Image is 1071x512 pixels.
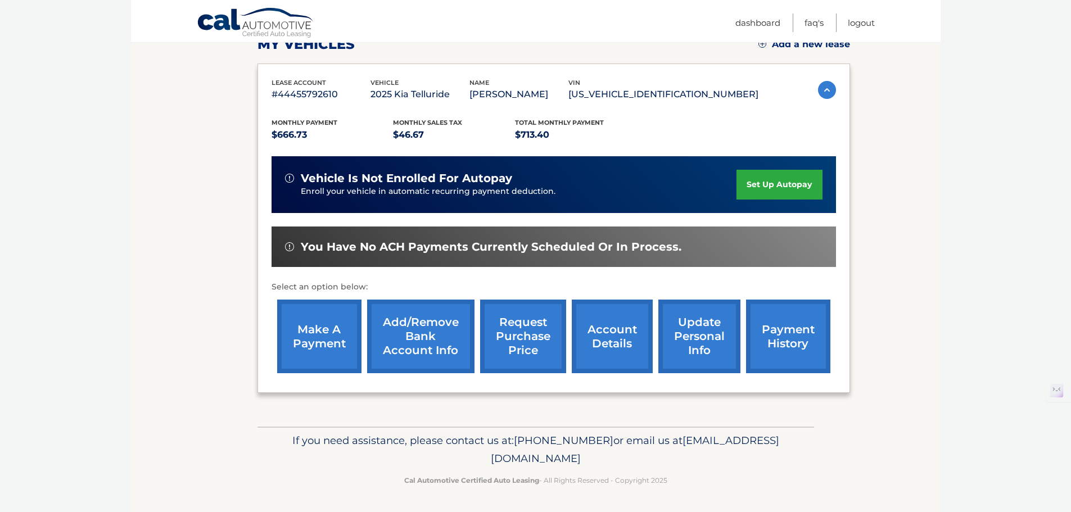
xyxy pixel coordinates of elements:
a: Add/Remove bank account info [367,300,475,373]
img: alert-white.svg [285,174,294,183]
span: [EMAIL_ADDRESS][DOMAIN_NAME] [491,434,779,465]
a: request purchase price [480,300,566,373]
strong: Cal Automotive Certified Auto Leasing [404,476,539,484]
a: Add a new lease [758,39,850,50]
span: Monthly Payment [272,119,337,126]
p: $666.73 [272,127,394,143]
p: - All Rights Reserved - Copyright 2025 [265,474,807,486]
p: [US_VEHICLE_IDENTIFICATION_NUMBER] [568,87,758,102]
span: Total Monthly Payment [515,119,604,126]
span: You have no ACH payments currently scheduled or in process. [301,240,681,254]
p: Enroll your vehicle in automatic recurring payment deduction. [301,185,737,198]
span: lease account [272,79,326,87]
a: make a payment [277,300,361,373]
p: Select an option below: [272,280,836,294]
a: payment history [746,300,830,373]
img: alert-white.svg [285,242,294,251]
a: Dashboard [735,13,780,32]
p: $46.67 [393,127,515,143]
a: account details [572,300,653,373]
p: #44455792610 [272,87,370,102]
span: vehicle [370,79,399,87]
span: vehicle is not enrolled for autopay [301,171,512,185]
a: FAQ's [805,13,824,32]
span: vin [568,79,580,87]
span: [PHONE_NUMBER] [514,434,613,447]
h2: my vehicles [257,36,355,53]
p: [PERSON_NAME] [469,87,568,102]
p: If you need assistance, please contact us at: or email us at [265,432,807,468]
p: $713.40 [515,127,637,143]
span: name [469,79,489,87]
img: accordion-active.svg [818,81,836,99]
p: 2025 Kia Telluride [370,87,469,102]
a: Logout [848,13,875,32]
a: Cal Automotive [197,7,315,40]
span: Monthly sales Tax [393,119,462,126]
img: add.svg [758,40,766,48]
a: set up autopay [736,170,822,200]
a: update personal info [658,300,740,373]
